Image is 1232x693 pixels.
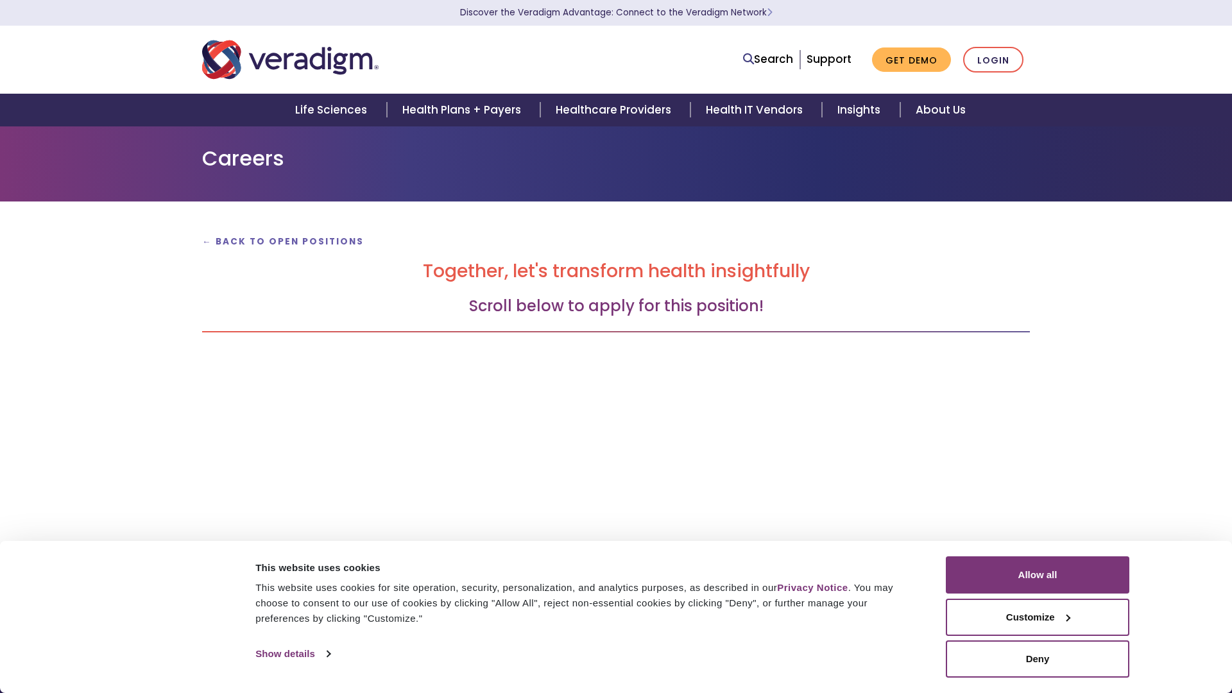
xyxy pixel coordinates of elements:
[202,297,1030,316] h3: Scroll below to apply for this position!
[872,47,951,73] a: Get Demo
[946,640,1129,678] button: Deny
[255,580,917,626] div: This website uses cookies for site operation, security, personalization, and analytics purposes, ...
[202,38,379,81] img: Veradigm logo
[255,560,917,576] div: This website uses cookies
[280,94,386,126] a: Life Sciences
[767,6,773,19] span: Learn More
[900,94,981,126] a: About Us
[777,582,848,593] a: Privacy Notice
[822,94,900,126] a: Insights
[460,6,773,19] a: Discover the Veradigm Advantage: Connect to the Veradigm NetworkLearn More
[202,235,364,248] a: ← Back to Open Positions
[540,94,690,126] a: Healthcare Providers
[963,47,1023,73] a: Login
[690,94,822,126] a: Health IT Vendors
[202,146,1030,171] h1: Careers
[946,599,1129,636] button: Customize
[387,94,540,126] a: Health Plans + Payers
[255,644,330,663] a: Show details
[946,556,1129,594] button: Allow all
[743,51,793,68] a: Search
[202,261,1030,282] h2: Together, let's transform health insightfully
[807,51,851,67] a: Support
